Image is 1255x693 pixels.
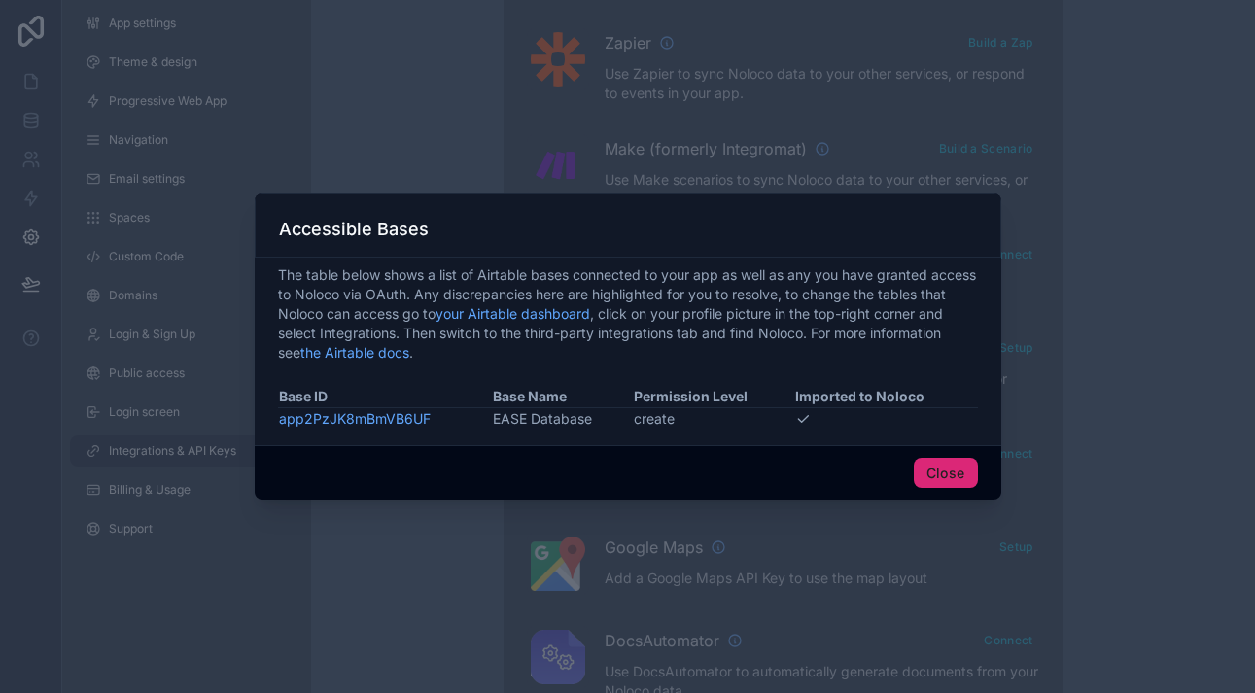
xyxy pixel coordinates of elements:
th: Imported to Noloco [794,386,977,408]
span: The table below shows a list of Airtable bases connected to your app as well as any you have gran... [278,265,978,363]
th: Base Name [492,386,633,408]
button: Close [914,458,978,489]
h3: Accessible Bases [279,218,429,241]
td: create [633,407,794,430]
th: Base ID [278,386,492,408]
a: your Airtable dashboard [436,305,590,322]
td: EASE Database [492,407,633,430]
a: app2PzJK8mBmVB6UF [279,410,431,427]
th: Permission Level [633,386,794,408]
a: the Airtable docs [300,344,409,361]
